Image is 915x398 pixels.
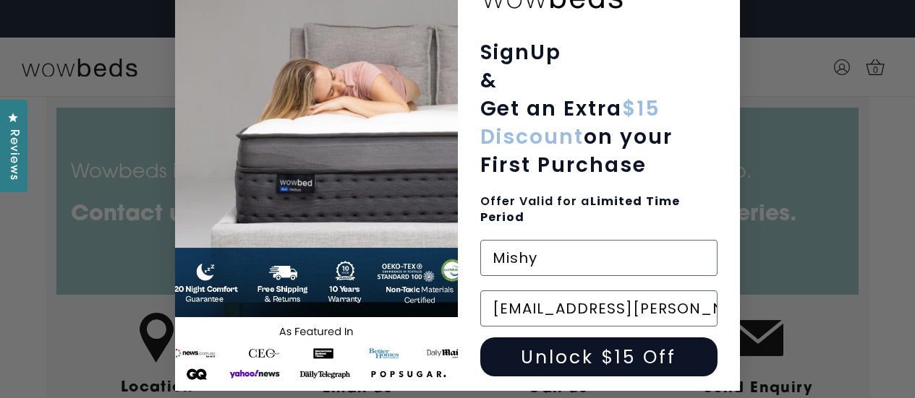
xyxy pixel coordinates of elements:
[480,337,718,376] button: Unlock $15 Off
[480,193,681,225] span: Offer Valid for a
[480,95,673,179] span: Get an Extra on your First Purchase
[480,66,498,95] span: &
[4,129,22,181] span: Reviews
[480,38,562,66] span: SignUp
[480,290,718,326] input: Enter Your Email Address
[480,95,660,151] span: $15 Discount
[480,193,681,225] span: Limited Time Period
[480,240,718,276] input: First Name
